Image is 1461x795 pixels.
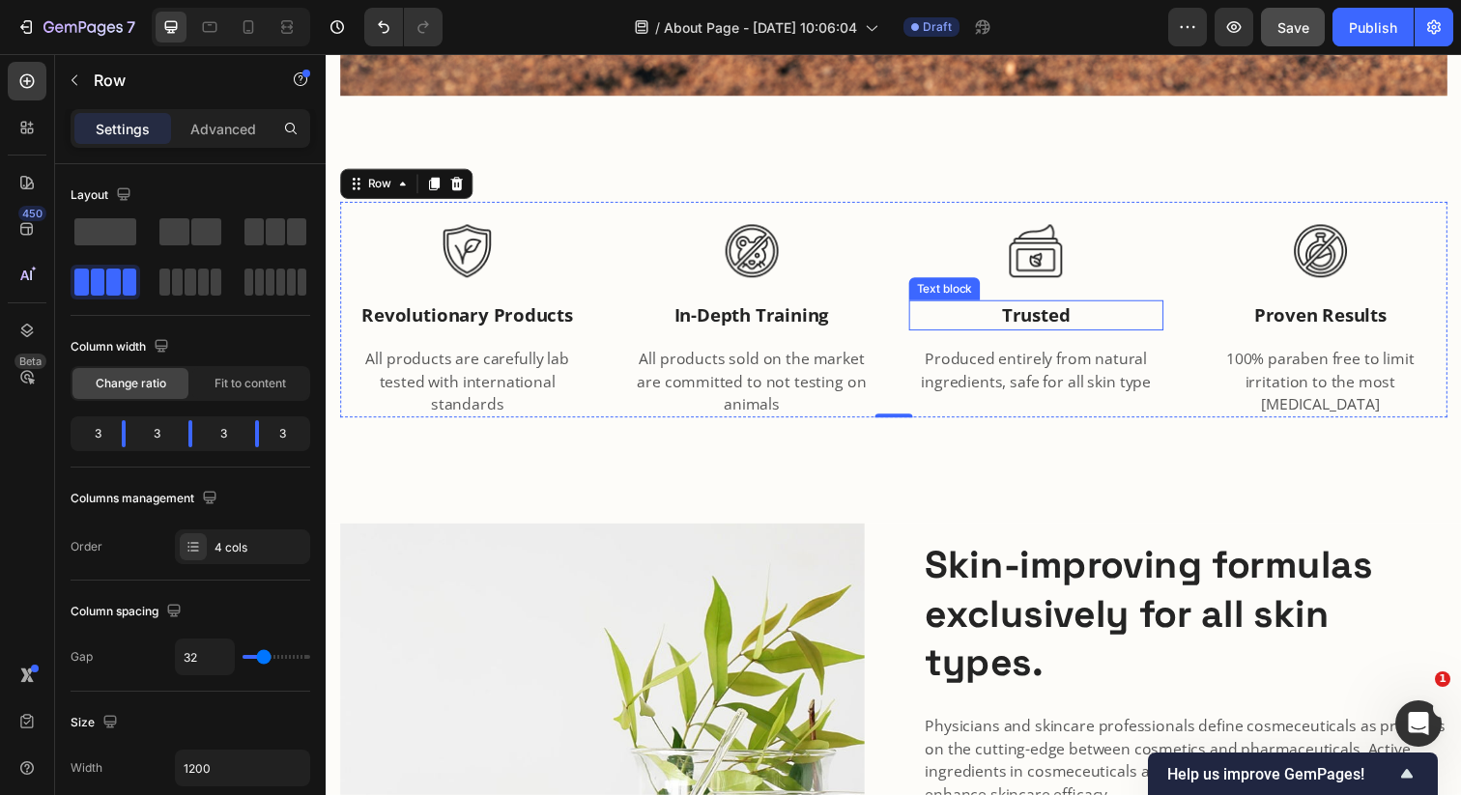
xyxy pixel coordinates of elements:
[274,420,306,447] div: 3
[1349,17,1397,38] div: Publish
[364,8,443,46] div: Undo/Redo
[71,710,122,736] div: Size
[307,253,563,281] p: in-depth training
[71,334,173,360] div: Column width
[39,124,71,141] div: Row
[71,648,93,666] div: Gap
[923,18,952,36] span: Draft
[597,253,853,281] p: trusted
[307,299,563,369] p: All products sold on the market are committed to not testing on animals
[190,119,256,139] p: Advanced
[96,375,166,392] span: Change ratio
[597,299,853,346] p: Produced entirely from natural ingredients, safe for all skin type
[96,119,150,139] p: Settings
[599,231,664,248] div: Text block
[1332,8,1414,46] button: Publish
[18,206,46,221] div: 450
[664,17,857,38] span: About Page - [DATE] 10:06:04
[1395,700,1442,747] iframe: Intercom live chat
[215,539,305,556] div: 4 cols
[326,54,1461,795] iframe: Design area
[888,299,1144,369] p: 100% paraben free to limit irritation to the most [MEDICAL_DATA]
[408,174,462,228] img: Alt Image
[988,174,1043,228] img: Alt Image
[1167,765,1395,783] span: Help us improve GemPages!
[1261,8,1325,46] button: Save
[14,354,46,369] div: Beta
[141,420,173,447] div: 3
[1167,762,1418,785] button: Show survey - Help us improve GemPages!
[94,69,258,92] p: Row
[208,420,240,447] div: 3
[74,420,106,447] div: 3
[71,759,102,777] div: Width
[71,599,186,625] div: Column spacing
[71,538,102,555] div: Order
[698,174,752,228] img: Alt Image
[71,183,135,209] div: Layout
[612,497,1143,647] p: Skin-improving formulas exclusively for all skin types.
[176,639,234,674] input: Auto
[127,15,135,39] p: 7
[215,375,286,392] span: Fit to content
[8,8,144,46] button: 7
[176,751,309,785] input: Auto
[888,253,1144,281] p: proven results
[1435,671,1450,687] span: 1
[1277,19,1309,36] span: Save
[655,17,660,38] span: /
[71,486,221,512] div: Columns management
